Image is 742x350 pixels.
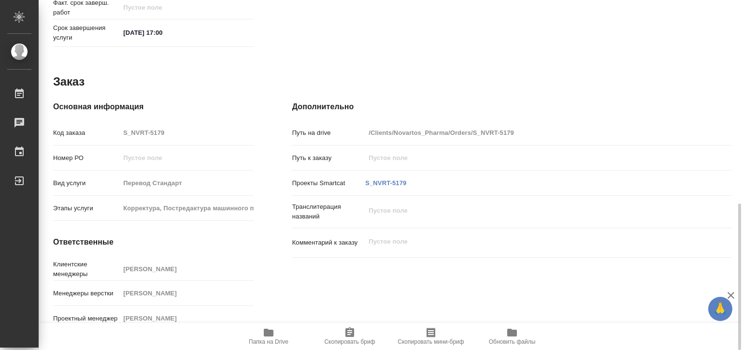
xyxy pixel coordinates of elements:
span: Папка на Drive [249,338,288,345]
p: Комментарий к заказу [292,238,366,248]
input: Пустое поле [365,126,695,140]
button: Скопировать мини-бриф [390,323,471,350]
p: Путь к заказу [292,153,366,163]
p: Этапы услуги [53,204,120,213]
span: Скопировать бриф [324,338,375,345]
input: Пустое поле [120,151,253,165]
span: Скопировать мини-бриф [398,338,464,345]
input: Пустое поле [120,126,253,140]
input: Пустое поле [120,262,253,276]
p: Номер РО [53,153,120,163]
p: Проектный менеджер [53,314,120,323]
p: Менеджеры верстки [53,289,120,298]
button: Обновить файлы [471,323,553,350]
input: Пустое поле [120,176,253,190]
input: Пустое поле [120,311,253,325]
input: ✎ Введи что-нибудь [120,26,204,40]
p: Путь на drive [292,128,366,138]
input: Пустое поле [120,286,253,300]
p: Транслитерация названий [292,202,366,221]
button: Папка на Drive [228,323,309,350]
input: Пустое поле [120,0,204,15]
button: Скопировать бриф [309,323,390,350]
p: Срок завершения услуги [53,23,120,43]
p: Клиентские менеджеры [53,260,120,279]
input: Пустое поле [120,201,253,215]
p: Вид услуги [53,178,120,188]
h4: Основная информация [53,101,254,113]
p: Проекты Smartcat [292,178,366,188]
h4: Ответственные [53,236,254,248]
span: 🙏 [712,299,728,319]
a: S_NVRT-5179 [365,179,406,187]
h2: Заказ [53,74,85,89]
h4: Дополнительно [292,101,731,113]
p: Код заказа [53,128,120,138]
button: 🙏 [708,297,732,321]
span: Обновить файлы [489,338,536,345]
input: Пустое поле [365,151,695,165]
